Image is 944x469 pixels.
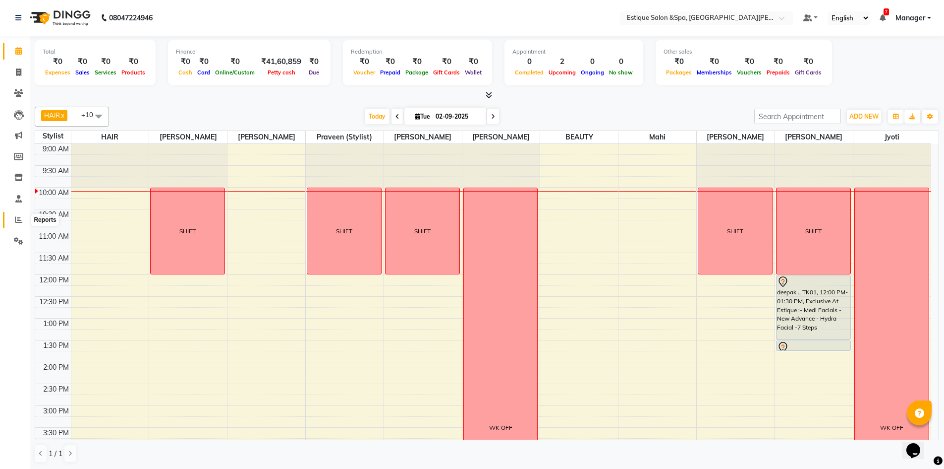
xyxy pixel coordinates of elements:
[734,56,764,67] div: ₹0
[265,69,298,76] span: Petty cash
[351,69,378,76] span: Voucher
[37,253,71,264] div: 11:30 AM
[777,341,850,350] div: deepak ., TK01, 01:30 PM-01:45 PM, Top-Up Mask - Black Mask
[306,69,322,76] span: Due
[257,56,305,67] div: ₹41,60,859
[213,69,257,76] span: Online/Custom
[176,56,195,67] div: ₹0
[179,227,196,236] div: SHIFT
[792,56,824,67] div: ₹0
[462,69,484,76] span: Wallet
[853,131,931,143] span: Jyoti
[195,56,213,67] div: ₹0
[119,56,148,67] div: ₹0
[754,109,841,124] input: Search Appointment
[884,8,889,15] span: 7
[41,166,71,176] div: 9:30 AM
[775,131,853,143] span: [PERSON_NAME]
[880,13,886,22] a: 7
[664,69,694,76] span: Packages
[578,69,607,76] span: Ongoing
[351,48,484,56] div: Redemption
[764,69,792,76] span: Prepaids
[37,297,71,307] div: 12:30 PM
[462,56,484,67] div: ₹0
[403,69,431,76] span: Package
[489,423,512,432] div: WK OFF
[431,69,462,76] span: Gift Cards
[213,56,257,67] div: ₹0
[546,56,578,67] div: 2
[880,423,903,432] div: WK OFF
[412,113,433,120] span: Tue
[227,131,305,143] span: [PERSON_NAME]
[403,56,431,67] div: ₹0
[365,109,389,124] span: Today
[694,69,734,76] span: Memberships
[44,111,60,119] span: HAIR
[73,69,92,76] span: Sales
[618,131,696,143] span: Mahi
[81,111,101,119] span: +10
[384,131,462,143] span: [PERSON_NAME]
[31,214,58,226] div: Reports
[305,56,323,67] div: ₹0
[664,56,694,67] div: ₹0
[764,56,792,67] div: ₹0
[35,131,71,141] div: Stylist
[351,56,378,67] div: ₹0
[694,56,734,67] div: ₹0
[43,48,148,56] div: Total
[805,227,822,236] div: SHIFT
[43,56,73,67] div: ₹0
[847,110,881,124] button: ADD NEW
[336,227,352,236] div: SHIFT
[195,69,213,76] span: Card
[607,69,635,76] span: No show
[43,69,73,76] span: Expenses
[607,56,635,67] div: 0
[41,406,71,416] div: 3:00 PM
[119,69,148,76] span: Products
[37,231,71,242] div: 11:00 AM
[378,56,403,67] div: ₹0
[109,4,153,32] b: 08047224946
[734,69,764,76] span: Vouchers
[792,69,824,76] span: Gift Cards
[414,227,431,236] div: SHIFT
[462,131,540,143] span: [PERSON_NAME]
[49,449,62,459] span: 1 / 1
[546,69,578,76] span: Upcoming
[149,131,227,143] span: [PERSON_NAME]
[378,69,403,76] span: Prepaid
[895,13,925,23] span: Manager
[37,209,71,220] div: 10:30 AM
[37,275,71,285] div: 12:00 PM
[41,384,71,395] div: 2:30 PM
[664,48,824,56] div: Other sales
[41,319,71,329] div: 1:00 PM
[73,56,92,67] div: ₹0
[512,48,635,56] div: Appointment
[540,131,618,143] span: BEAUTY
[306,131,384,143] span: Praveen (stylist)
[92,69,119,76] span: Services
[849,113,879,120] span: ADD NEW
[41,340,71,351] div: 1:30 PM
[727,227,743,236] div: SHIFT
[697,131,775,143] span: [PERSON_NAME]
[71,131,149,143] span: HAIR
[578,56,607,67] div: 0
[777,275,850,339] div: deepak ., TK01, 12:00 PM-01:30 PM, Exclusive At Estique :- Medi Facials - New Advance - Hydra Fac...
[512,56,546,67] div: 0
[431,56,462,67] div: ₹0
[37,188,71,198] div: 10:00 AM
[25,4,93,32] img: logo
[41,428,71,438] div: 3:30 PM
[433,109,482,124] input: 2025-09-02
[902,429,934,459] iframe: chat widget
[41,362,71,373] div: 2:00 PM
[92,56,119,67] div: ₹0
[60,111,64,119] a: x
[512,69,546,76] span: Completed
